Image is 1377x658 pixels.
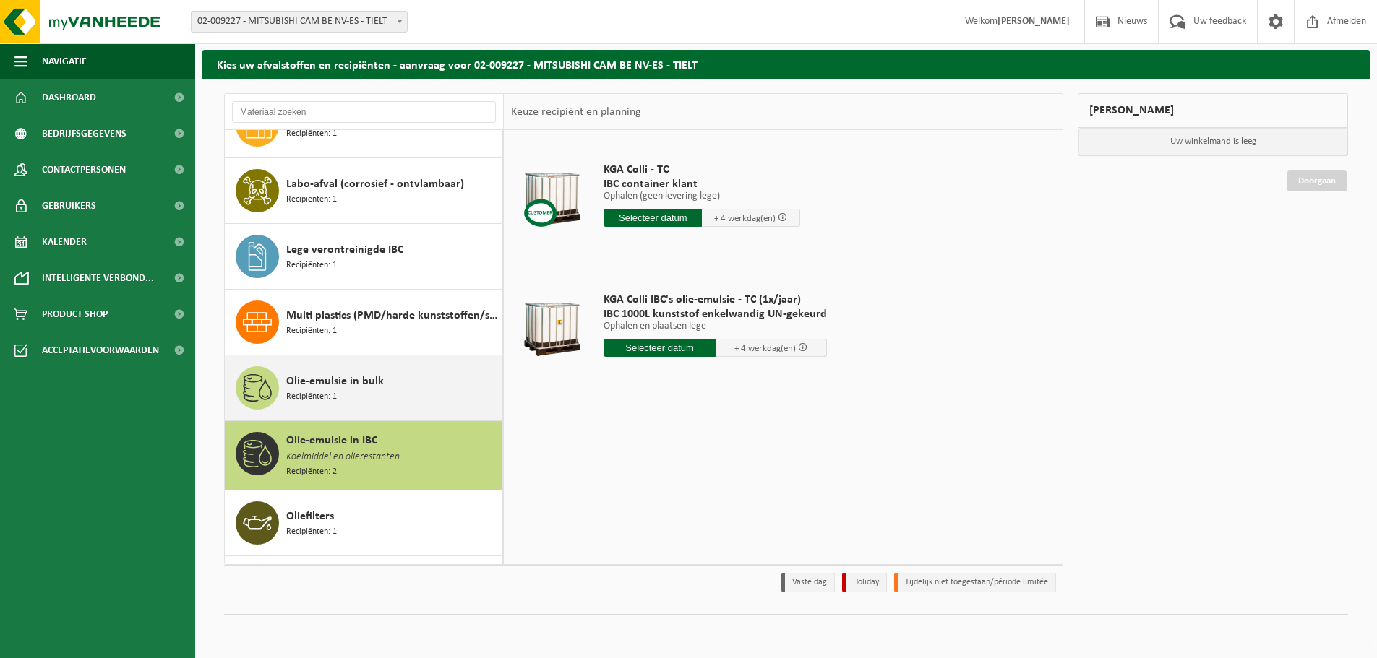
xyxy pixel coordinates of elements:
[192,12,407,32] span: 02-009227 - MITSUBISHI CAM BE NV-ES - TIELT
[42,188,96,224] span: Gebruikers
[842,573,887,592] li: Holiday
[1078,128,1347,155] p: Uw winkelmand is leeg
[42,116,126,152] span: Bedrijfsgegevens
[286,465,337,479] span: Recipiënten: 2
[286,390,337,404] span: Recipiënten: 1
[604,321,827,332] p: Ophalen en plaatsen lege
[42,43,87,79] span: Navigatie
[225,224,503,290] button: Lege verontreinigde IBC Recipiënten: 1
[894,573,1056,592] li: Tijdelijk niet toegestaan/période limitée
[286,324,337,338] span: Recipiënten: 1
[734,344,796,353] span: + 4 werkdag(en)
[504,94,648,130] div: Keuze recipiënt en planning
[286,176,464,193] span: Labo-afval (corrosief - ontvlambaar)
[225,490,503,556] button: Oliefilters Recipiënten: 1
[1078,93,1348,128] div: [PERSON_NAME]
[225,421,503,490] button: Olie-emulsie in IBC Koelmiddel en olierestanten Recipiënten: 2
[286,307,499,324] span: Multi plastics (PMD/harde kunststoffen/spanbanden/EPS/folie naturel/folie gemengd)
[42,260,154,296] span: Intelligente verbond...
[604,339,716,357] input: Selecteer datum
[286,373,384,390] span: Olie-emulsie in bulk
[604,209,702,227] input: Selecteer datum
[286,241,403,259] span: Lege verontreinigde IBC
[604,163,800,177] span: KGA Colli - TC
[714,214,776,223] span: + 4 werkdag(en)
[286,127,337,141] span: Recipiënten: 1
[42,296,108,332] span: Product Shop
[998,16,1070,27] strong: [PERSON_NAME]
[604,293,827,307] span: KGA Colli IBC's olie-emulsie - TC (1x/jaar)
[42,224,87,260] span: Kalender
[42,152,126,188] span: Contactpersonen
[42,79,96,116] span: Dashboard
[286,432,377,449] span: Olie-emulsie in IBC
[781,573,835,592] li: Vaste dag
[604,307,827,321] span: IBC 1000L kunststof enkelwandig UN-gekeurd
[286,449,400,465] span: Koelmiddel en olierestanten
[191,11,408,33] span: 02-009227 - MITSUBISHI CAM BE NV-ES - TIELT
[232,101,496,123] input: Materiaal zoeken
[225,355,503,421] button: Olie-emulsie in bulk Recipiënten: 1
[202,50,1370,78] h2: Kies uw afvalstoffen en recipiënten - aanvraag voor 02-009227 - MITSUBISHI CAM BE NV-ES - TIELT
[225,158,503,224] button: Labo-afval (corrosief - ontvlambaar) Recipiënten: 1
[286,525,337,539] span: Recipiënten: 1
[286,259,337,272] span: Recipiënten: 1
[604,177,800,191] span: IBC container klant
[286,508,334,525] span: Oliefilters
[42,332,159,368] span: Acceptatievoorwaarden
[1287,170,1347,191] a: Doorgaan
[225,290,503,355] button: Multi plastics (PMD/harde kunststoffen/spanbanden/EPS/folie naturel/folie gemengd) Recipiënten: 1
[286,193,337,207] span: Recipiënten: 1
[604,191,800,202] p: Ophalen (geen levering lege)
